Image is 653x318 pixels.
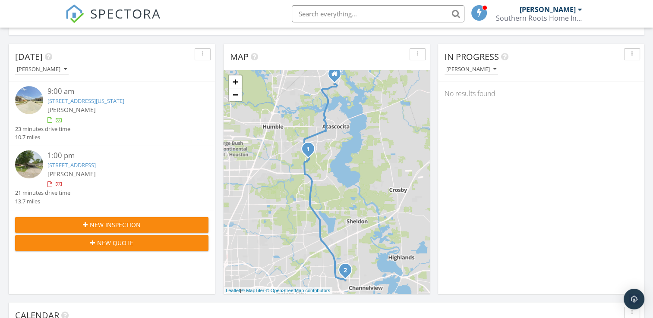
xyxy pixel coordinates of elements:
span: [PERSON_NAME] [47,170,96,178]
button: New Quote [15,235,208,251]
img: The Best Home Inspection Software - Spectora [65,4,84,23]
img: streetview [15,150,43,178]
div: 10.7 miles [15,133,70,141]
input: Search everything... [292,5,464,22]
a: 1:00 pm [STREET_ADDRESS] [PERSON_NAME] 21 minutes drive time 13.7 miles [15,150,208,206]
span: In Progress [445,51,499,62]
div: No results found [438,82,644,105]
button: [PERSON_NAME] [15,64,69,75]
a: 9:00 am [STREET_ADDRESS][US_STATE] [PERSON_NAME] 23 minutes drive time 10.7 miles [15,86,208,141]
a: [STREET_ADDRESS][US_STATE] [47,97,124,105]
span: [PERSON_NAME] [47,106,96,114]
span: New Quote [97,238,133,247]
button: [PERSON_NAME] [445,64,498,75]
div: 13.7 miles [15,197,70,206]
div: | [224,287,332,294]
div: 9:00 am [47,86,192,97]
span: SPECTORA [90,4,161,22]
a: Leaflet [226,288,240,293]
div: 23 minutes drive time [15,125,70,133]
a: [STREET_ADDRESS] [47,161,96,169]
div: 1:00 pm [47,150,192,161]
span: Map [230,51,249,62]
span: [DATE] [15,51,43,62]
button: New Inspection [15,217,208,233]
div: 5519 Lone Cedar Dr, Kingwood TX 77345 [334,74,340,79]
div: Southern Roots Home Inspections [496,14,582,22]
div: [PERSON_NAME] [446,66,496,72]
div: 21 minutes drive time [15,189,70,197]
img: streetview [15,86,43,114]
div: [PERSON_NAME] [17,66,67,72]
a: Zoom out [229,88,242,101]
i: 1 [306,147,310,153]
span: New Inspection [90,220,141,229]
div: [PERSON_NAME] [520,5,576,14]
a: © MapTiler [241,288,265,293]
i: 2 [344,268,347,274]
a: Zoom in [229,75,242,88]
a: © OpenStreetMap contributors [266,288,330,293]
a: SPECTORA [65,12,161,30]
div: Open Intercom Messenger [624,289,644,309]
div: 751 Terryhollow St, Channelview, TX 77530 [345,270,350,275]
div: 11822 California Sister Dr, Humble, TX 77346 [308,149,313,154]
